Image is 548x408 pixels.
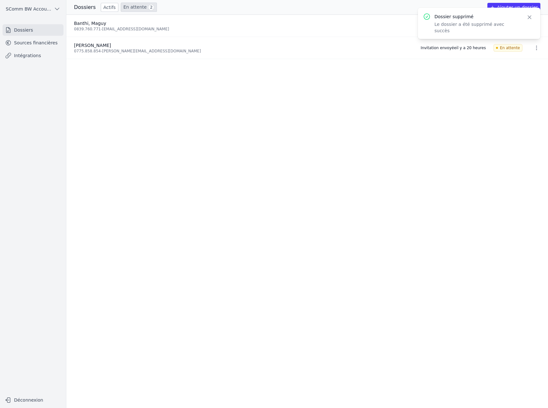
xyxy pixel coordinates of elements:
[74,21,106,26] span: Banthi, Maguy
[493,44,522,52] span: En attente
[74,43,111,48] span: [PERSON_NAME]
[3,24,63,36] a: Dossiers
[3,395,63,405] button: Déconnexion
[421,45,486,50] div: Invitation envoyée il y a 20 heures
[487,3,540,12] button: Ajouter un dossier
[434,13,519,20] p: Dossier supprimé
[148,4,154,11] span: 2
[6,6,51,12] span: SComm BW Accounting
[3,4,63,14] button: SComm BW Accounting
[3,37,63,49] a: Sources financières
[121,3,157,12] a: En attente 2
[3,50,63,61] a: Intégrations
[74,26,413,32] div: 0839.760.771 - [EMAIL_ADDRESS][DOMAIN_NAME]
[74,4,96,11] h3: Dossiers
[74,49,413,54] div: 0775.858.854 - [PERSON_NAME][EMAIL_ADDRESS][DOMAIN_NAME]
[101,3,118,12] a: Actifs
[434,21,519,34] p: Le dossier a été supprimé avec succès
